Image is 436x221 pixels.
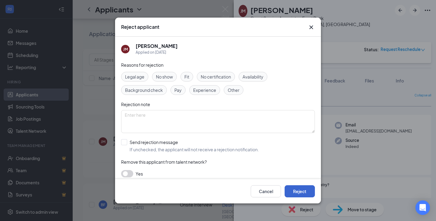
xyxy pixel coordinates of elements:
span: Remove this applicant from talent network? [121,159,207,165]
div: Open Intercom Messenger [415,200,430,215]
button: Cancel [251,185,281,197]
span: Availability [243,73,263,80]
h3: Reject applicant [121,24,159,30]
span: Yes [136,170,143,177]
svg: Cross [308,24,315,31]
div: JM [123,47,128,52]
span: Legal age [125,73,144,80]
span: Rejection note [121,102,150,107]
div: Applied on [DATE] [136,49,178,55]
span: Pay [174,87,182,93]
span: No show [156,73,173,80]
span: Fit [184,73,189,80]
span: Background check [125,87,163,93]
span: Experience [193,87,216,93]
span: Other [228,87,239,93]
span: Reasons for rejection [121,62,163,68]
h5: [PERSON_NAME] [136,43,178,49]
span: No certification [201,73,231,80]
button: Reject [285,185,315,197]
button: Close [308,24,315,31]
